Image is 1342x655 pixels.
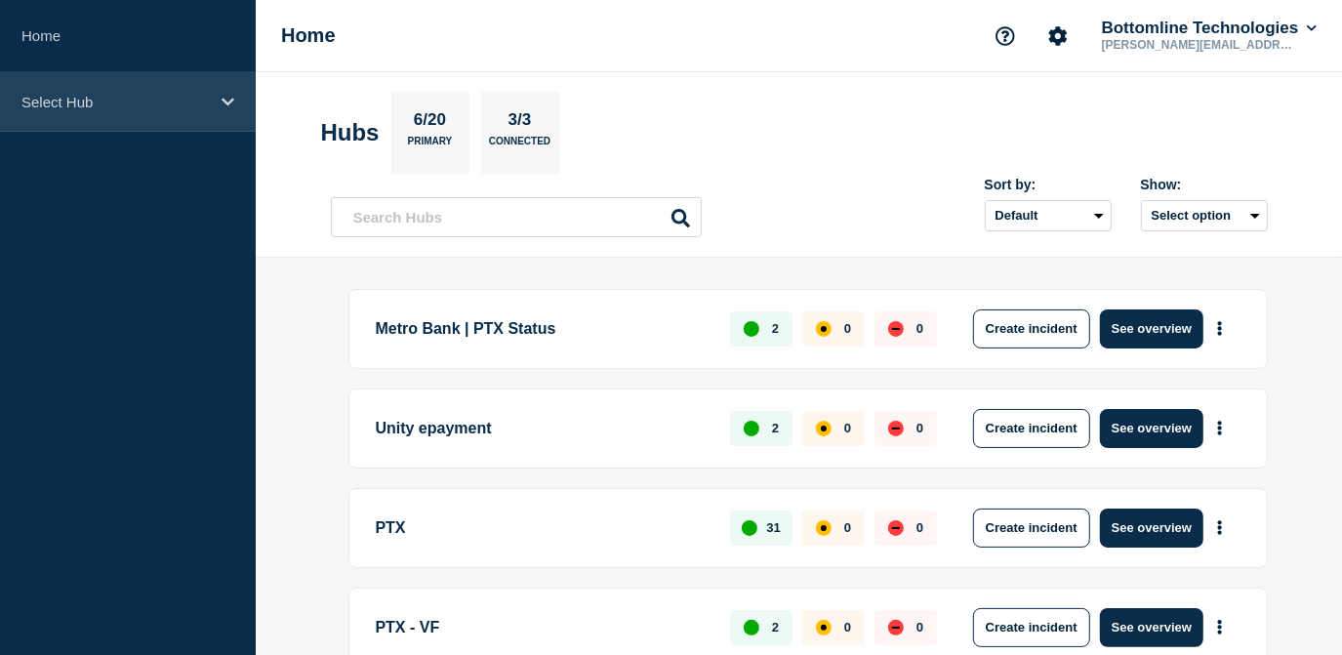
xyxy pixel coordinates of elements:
[916,620,923,635] p: 0
[1100,509,1203,548] button: See overview
[816,620,832,635] div: affected
[376,608,709,647] p: PTX - VF
[1207,310,1233,347] button: More actions
[973,309,1090,348] button: Create incident
[973,608,1090,647] button: Create incident
[744,620,759,635] div: up
[1100,608,1203,647] button: See overview
[321,119,380,146] h2: Hubs
[376,509,709,548] p: PTX
[916,421,923,435] p: 0
[331,197,702,237] input: Search Hubs
[1207,510,1233,546] button: More actions
[985,200,1112,231] select: Sort by
[772,321,779,336] p: 2
[406,110,453,136] p: 6/20
[489,136,550,156] p: Connected
[1141,177,1268,192] div: Show:
[985,177,1112,192] div: Sort by:
[973,509,1090,548] button: Create incident
[766,520,780,535] p: 31
[376,309,709,348] p: Metro Bank | PTX Status
[744,421,759,436] div: up
[816,421,832,436] div: affected
[916,321,923,336] p: 0
[1098,38,1301,52] p: [PERSON_NAME][EMAIL_ADDRESS][PERSON_NAME][DOMAIN_NAME]
[844,520,851,535] p: 0
[844,421,851,435] p: 0
[1100,409,1203,448] button: See overview
[985,16,1026,57] button: Support
[21,94,209,110] p: Select Hub
[1100,309,1203,348] button: See overview
[888,321,904,337] div: down
[772,421,779,435] p: 2
[1037,16,1078,57] button: Account settings
[281,24,336,47] h1: Home
[888,620,904,635] div: down
[888,421,904,436] div: down
[501,110,539,136] p: 3/3
[844,321,851,336] p: 0
[1141,200,1268,231] button: Select option
[1207,410,1233,446] button: More actions
[408,136,453,156] p: Primary
[916,520,923,535] p: 0
[1207,609,1233,645] button: More actions
[772,620,779,635] p: 2
[888,520,904,536] div: down
[973,409,1090,448] button: Create incident
[816,520,832,536] div: affected
[1098,19,1321,38] button: Bottomline Technologies
[844,620,851,635] p: 0
[376,409,709,448] p: Unity epayment
[744,321,759,337] div: up
[816,321,832,337] div: affected
[742,520,757,536] div: up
